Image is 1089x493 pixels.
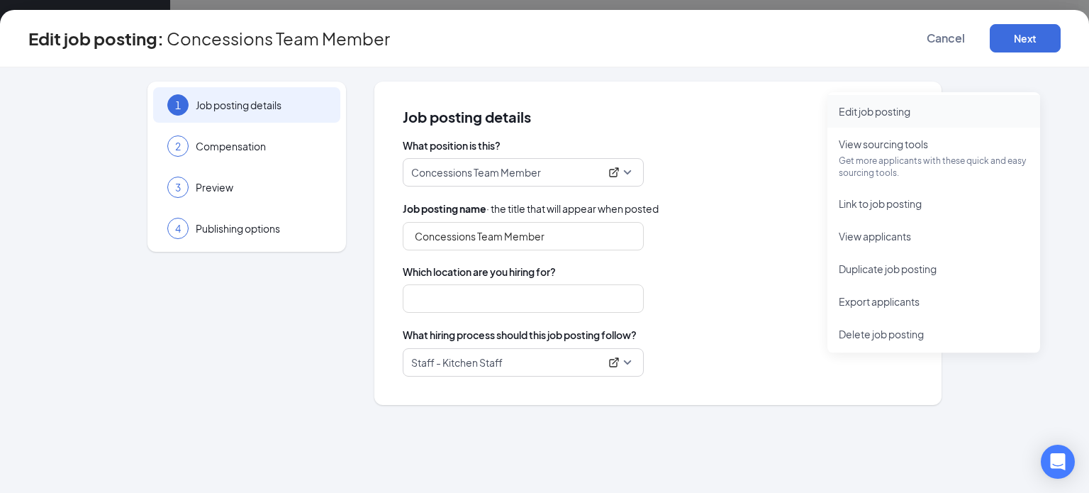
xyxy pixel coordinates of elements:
span: 3 [175,180,181,194]
span: What position is this? [403,138,913,153]
span: What hiring process should this job posting follow? [403,327,637,343]
span: Job posting details [403,110,913,124]
span: · the title that will appear when posted [403,201,659,216]
h3: Edit job posting: [28,26,164,50]
span: 2 [175,139,181,153]
span: 4 [175,221,181,236]
svg: ExternalLink [608,167,620,178]
span: Cancel [927,31,965,45]
span: Concessions Team Member [167,31,390,45]
button: Cancel [910,24,981,52]
button: Next [990,24,1061,52]
b: Job posting name [403,202,486,215]
span: Publishing options [196,221,326,236]
span: Job posting details [196,98,326,112]
p: Staff - Kitchen Staff [411,355,503,370]
p: Concessions Team Member [411,165,541,179]
span: Which location are you hiring for? [403,265,913,279]
div: Concessions Team Member [411,165,622,179]
span: Compensation [196,139,326,153]
svg: ExternalLink [608,357,620,368]
span: 1 [175,98,181,112]
div: Staff - Kitchen Staff [411,355,622,370]
div: Open Intercom Messenger [1041,445,1075,479]
span: Preview [196,180,326,194]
